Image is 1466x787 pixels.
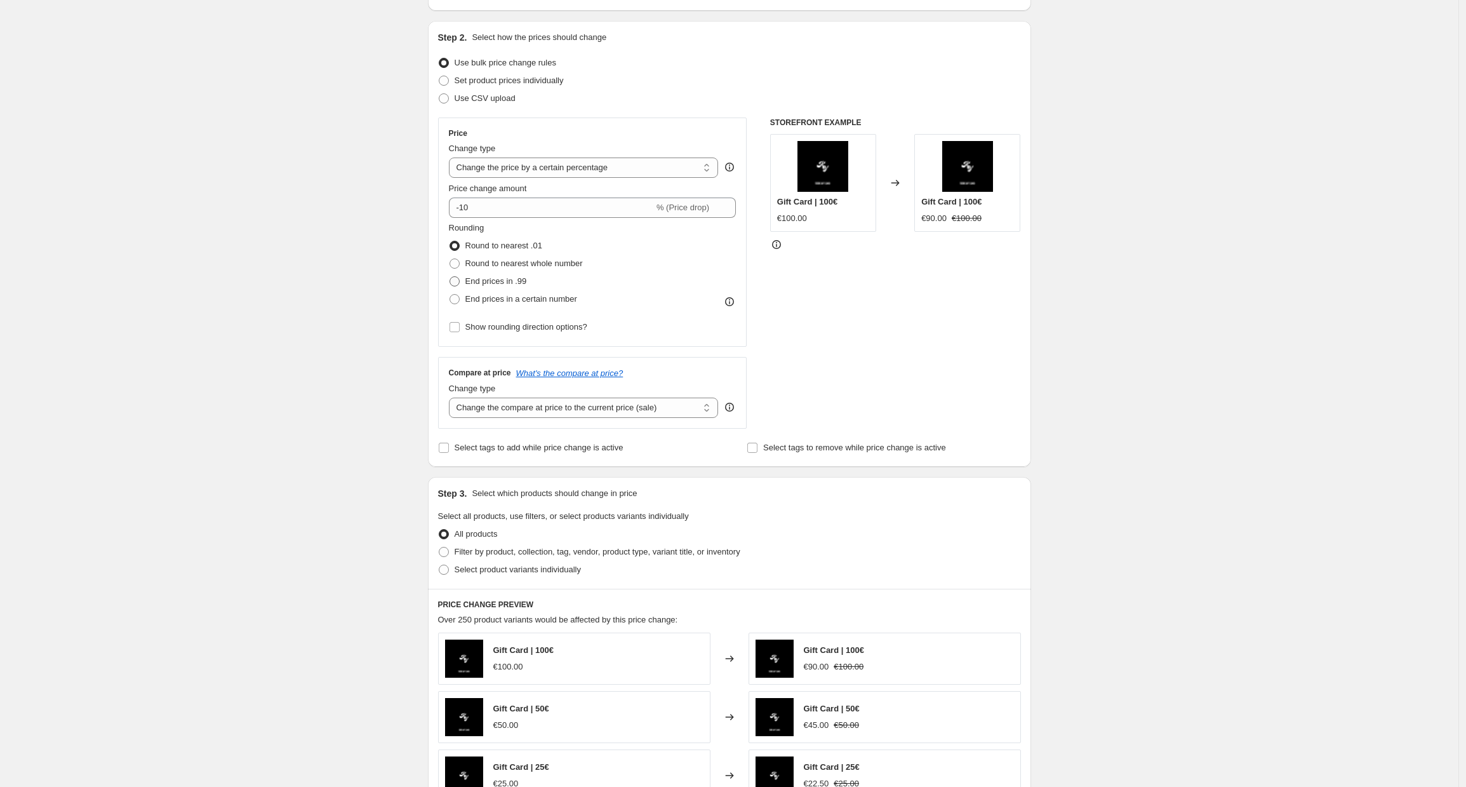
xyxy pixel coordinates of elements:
[804,704,860,713] span: Gift Card | 50€
[465,259,583,268] span: Round to nearest whole number
[455,565,581,574] span: Select product variants individually
[449,144,496,153] span: Change type
[777,213,807,223] span: €100.00
[723,161,736,173] div: help
[449,184,527,193] span: Price change amount
[804,662,829,671] span: €90.00
[834,720,859,730] span: €50.00
[449,198,654,218] input: -15
[455,58,556,67] span: Use bulk price change rules
[445,698,483,736] img: GiftCardTemplateblack50_80x.png
[952,213,982,223] span: €100.00
[516,368,623,378] button: What's the compare at price?
[465,294,577,304] span: End prices in a certain number
[449,223,484,232] span: Rounding
[493,645,554,655] span: Gift Card | 100€
[756,640,794,678] img: GiftCardTemplateblack100_80x.png
[455,547,740,556] span: Filter by product, collection, tag, vendor, product type, variant title, or inventory
[777,197,837,206] span: Gift Card | 100€
[656,203,709,212] span: % (Price drop)
[942,141,993,192] img: GiftCardTemplateblack100_80x.png
[438,487,467,500] h2: Step 3.
[723,401,736,414] div: help
[438,600,1021,610] h6: PRICE CHANGE PREVIEW
[493,720,519,730] span: €50.00
[455,529,498,539] span: All products
[921,213,947,223] span: €90.00
[804,762,860,772] span: Gift Card | 25€
[472,487,637,500] p: Select which products should change in price
[770,118,1021,128] h6: STOREFRONT EXAMPLE
[763,443,946,452] span: Select tags to remove while price change is active
[834,662,863,671] span: €100.00
[455,93,516,103] span: Use CSV upload
[797,141,848,192] img: GiftCardTemplateblack100_80x.png
[445,640,483,678] img: GiftCardTemplateblack100_80x.png
[438,615,678,624] span: Over 250 product variants would be affected by this price change:
[493,762,549,772] span: Gift Card | 25€
[465,276,527,286] span: End prices in .99
[921,197,982,206] span: Gift Card | 100€
[465,322,587,332] span: Show rounding direction options?
[756,698,794,736] img: GiftCardTemplateblack50_80x.png
[804,645,864,655] span: Gift Card | 100€
[455,76,564,85] span: Set product prices individually
[449,368,511,378] h3: Compare at price
[493,704,549,713] span: Gift Card | 50€
[493,662,523,671] span: €100.00
[465,241,542,250] span: Round to nearest .01
[804,720,829,730] span: €45.00
[449,384,496,393] span: Change type
[472,31,606,44] p: Select how the prices should change
[438,511,689,521] span: Select all products, use filters, or select products variants individually
[438,31,467,44] h2: Step 2.
[455,443,623,452] span: Select tags to add while price change is active
[449,128,467,138] h3: Price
